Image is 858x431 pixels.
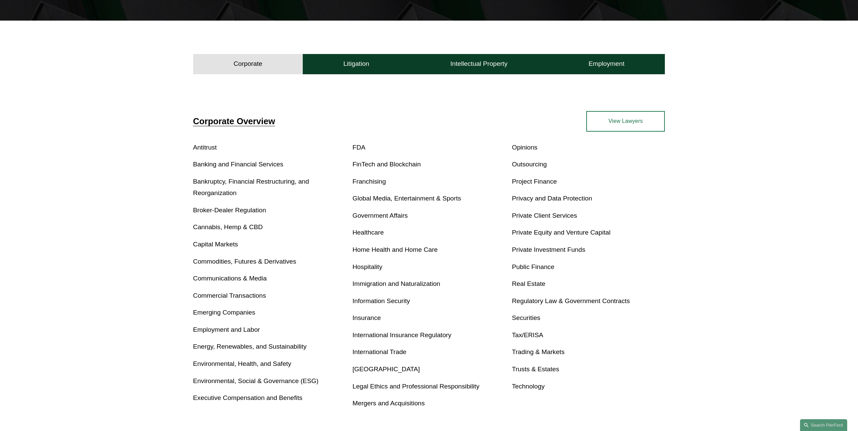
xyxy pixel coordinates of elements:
[353,297,410,304] a: Information Security
[193,292,266,299] a: Commercial Transactions
[512,161,546,168] a: Outsourcing
[193,241,238,248] a: Capital Markets
[353,366,420,373] a: [GEOGRAPHIC_DATA]
[512,331,543,339] a: Tax/ERISA
[353,195,461,202] a: Global Media, Entertainment & Sports
[193,144,217,151] a: Antitrust
[353,348,407,355] a: International Trade
[512,212,577,219] a: Private Client Services
[586,111,665,131] a: View Lawyers
[353,314,381,321] a: Insurance
[353,280,440,287] a: Immigration and Naturalization
[353,263,383,270] a: Hospitality
[353,144,365,151] a: FDA
[353,229,384,236] a: Healthcare
[512,195,592,202] a: Privacy and Data Protection
[193,161,284,168] a: Banking and Financial Services
[353,246,438,253] a: Home Health and Home Care
[800,419,847,431] a: Search this site
[193,326,260,333] a: Employment and Labor
[512,314,540,321] a: Securities
[193,377,319,384] a: Environmental, Social & Governance (ESG)
[512,144,537,151] a: Opinions
[193,116,275,126] a: Corporate Overview
[353,331,451,339] a: International Insurance Regulatory
[512,229,610,236] a: Private Equity and Venture Capital
[512,383,544,390] a: Technology
[193,207,266,214] a: Broker-Dealer Regulation
[512,348,564,355] a: Trading & Markets
[353,161,421,168] a: FinTech and Blockchain
[512,178,557,185] a: Project Finance
[193,309,256,316] a: Emerging Companies
[193,223,263,231] a: Cannabis, Hemp & CBD
[512,366,559,373] a: Trusts & Estates
[353,178,386,185] a: Franchising
[193,258,296,265] a: Commodities, Futures & Derivatives
[512,246,585,253] a: Private Investment Funds
[512,263,554,270] a: Public Finance
[450,60,508,68] h4: Intellectual Property
[589,60,625,68] h4: Employment
[193,343,307,350] a: Energy, Renewables, and Sustainability
[353,383,480,390] a: Legal Ethics and Professional Responsibility
[193,394,302,401] a: Executive Compensation and Benefits
[234,60,262,68] h4: Corporate
[353,212,408,219] a: Government Affairs
[193,275,267,282] a: Communications & Media
[512,280,545,287] a: Real Estate
[512,297,630,304] a: Regulatory Law & Government Contracts
[343,60,369,68] h4: Litigation
[353,400,425,407] a: Mergers and Acquisitions
[193,360,291,367] a: Environmental, Health, and Safety
[193,178,309,197] a: Bankruptcy, Financial Restructuring, and Reorganization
